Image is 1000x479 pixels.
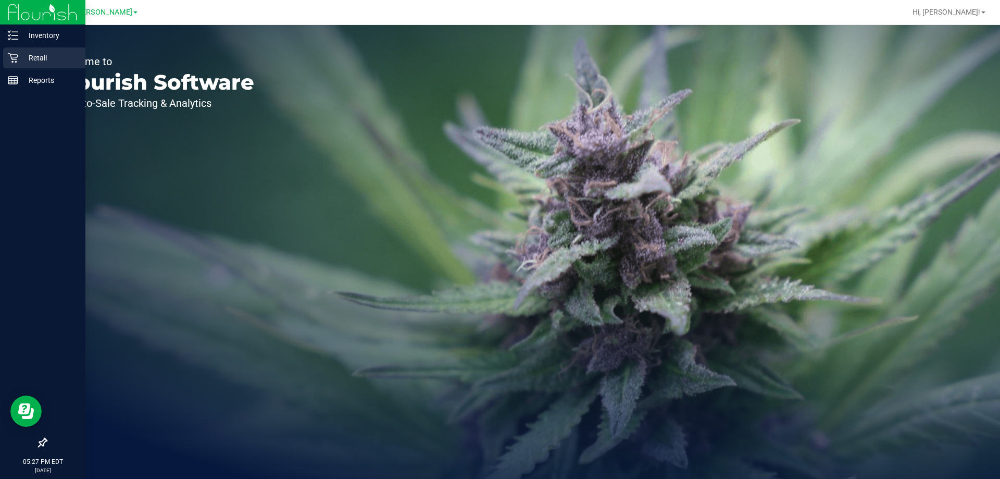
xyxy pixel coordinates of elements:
[75,8,132,17] span: [PERSON_NAME]
[18,52,81,64] p: Retail
[56,56,254,67] p: Welcome to
[18,29,81,42] p: Inventory
[5,457,81,466] p: 05:27 PM EDT
[5,466,81,474] p: [DATE]
[10,396,42,427] iframe: Resource center
[913,8,980,16] span: Hi, [PERSON_NAME]!
[8,75,18,85] inline-svg: Reports
[56,72,254,93] p: Flourish Software
[56,98,254,108] p: Seed-to-Sale Tracking & Analytics
[18,74,81,87] p: Reports
[8,53,18,63] inline-svg: Retail
[8,30,18,41] inline-svg: Inventory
